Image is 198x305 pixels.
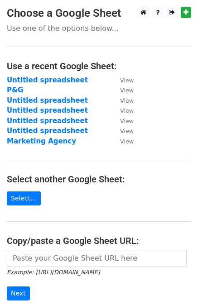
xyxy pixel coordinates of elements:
[111,117,134,125] a: View
[120,97,134,104] small: View
[7,191,41,205] a: Select...
[7,7,191,20] h3: Choose a Google Sheet
[7,235,191,246] h4: Copy/paste a Google Sheet URL:
[7,174,191,185] h4: Select another Google Sheet:
[111,96,134,105] a: View
[7,117,88,125] a: Untitled spreadsheet
[7,76,88,84] a: Untitled spreadsheet
[120,77,134,84] small: View
[7,137,76,145] a: Marketing Agency
[120,138,134,145] small: View
[120,107,134,114] small: View
[7,127,88,135] a: Untitled spreadsheet
[7,250,187,267] input: Paste your Google Sheet URL here
[111,127,134,135] a: View
[7,269,100,276] small: Example: [URL][DOMAIN_NAME]
[120,128,134,134] small: View
[111,106,134,114] a: View
[7,86,23,94] a: P&G
[7,286,30,300] input: Next
[7,106,88,114] a: Untitled spreadsheet
[111,137,134,145] a: View
[7,96,88,105] a: Untitled spreadsheet
[120,118,134,124] small: View
[111,76,134,84] a: View
[7,61,191,71] h4: Use a recent Google Sheet:
[111,86,134,94] a: View
[120,87,134,94] small: View
[7,24,191,33] p: Use one of the options below...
